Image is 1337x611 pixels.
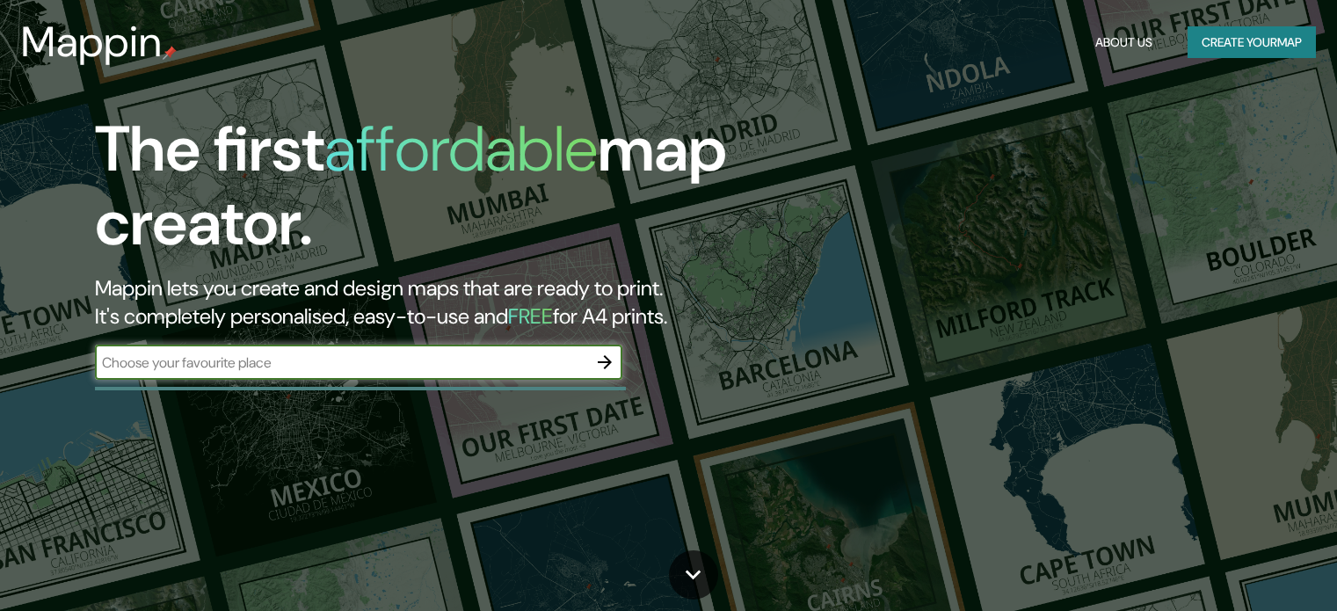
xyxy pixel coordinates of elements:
input: Choose your favourite place [95,353,587,373]
h1: The first map creator. [95,113,764,274]
h5: FREE [508,302,553,330]
button: About Us [1088,26,1159,59]
button: Create yourmap [1188,26,1316,59]
h2: Mappin lets you create and design maps that are ready to print. It's completely personalised, eas... [95,274,764,331]
h1: affordable [324,108,598,190]
img: mappin-pin [163,46,177,60]
h3: Mappin [21,18,163,67]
